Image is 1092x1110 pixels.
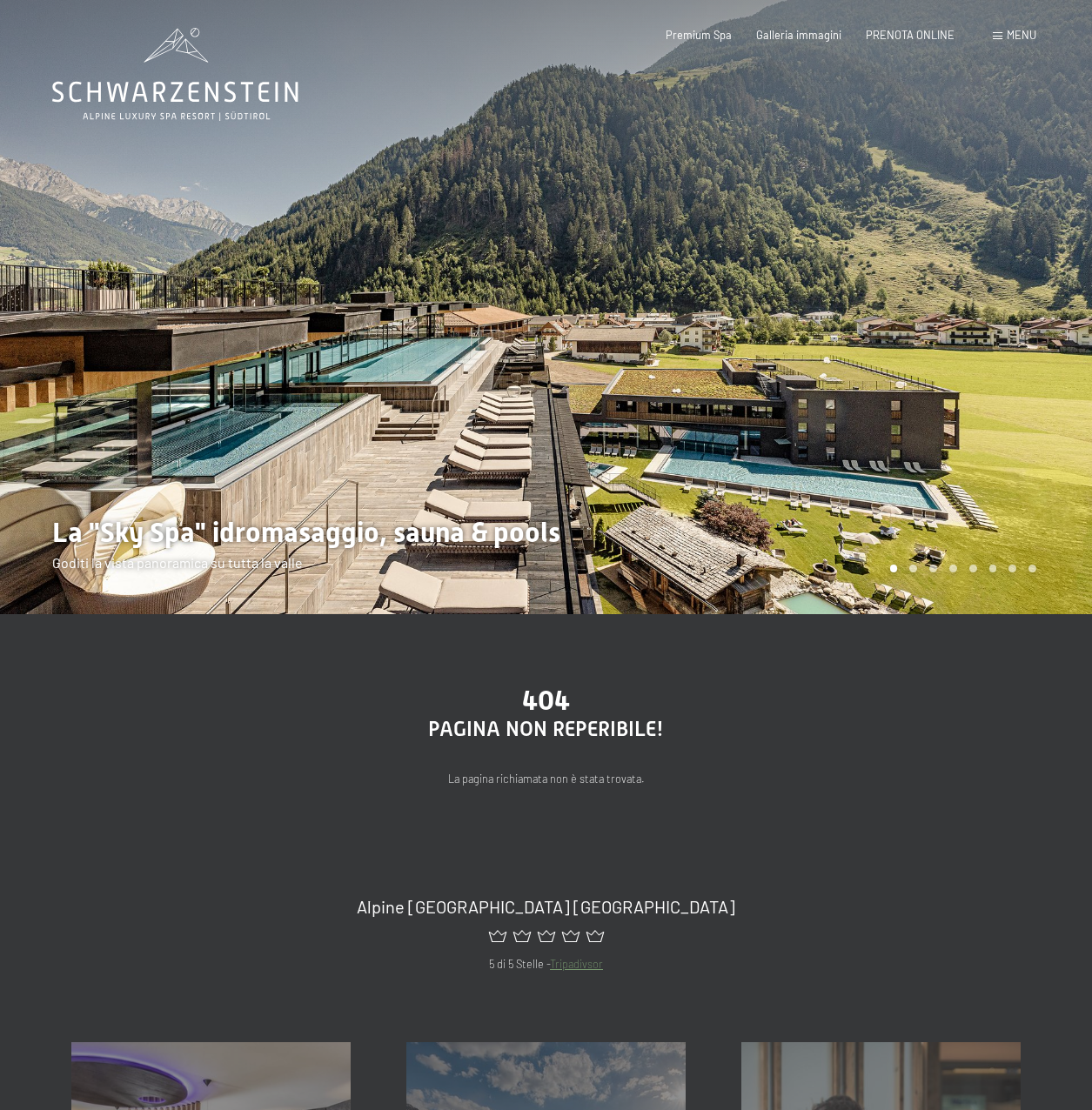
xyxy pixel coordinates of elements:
a: Galleria immagini [756,28,841,42]
div: Carousel Page 4 [949,565,957,572]
a: Tripadivsor [550,957,603,971]
div: Carousel Page 7 [1008,565,1016,572]
p: La pagina richiamata non è stata trovata. [198,770,894,787]
div: Carousel Pagination [884,565,1036,572]
div: Carousel Page 3 [929,565,937,572]
div: Carousel Page 1 (Current Slide) [890,565,898,572]
div: Carousel Page 6 [989,565,997,572]
span: 404 [522,684,570,717]
a: Premium Spa [666,28,732,42]
div: Carousel Page 5 [969,565,977,572]
div: Carousel Page 8 [1028,565,1036,572]
div: Carousel Page 2 [909,565,917,572]
p: 5 di 5 Stelle - [71,955,1022,973]
span: PAGINA NON REPERIBILE! [428,717,664,741]
a: PRENOTA ONLINE [866,28,955,42]
span: Alpine [GEOGRAPHIC_DATA] [GEOGRAPHIC_DATA] [357,896,735,917]
span: Menu [1007,28,1036,42]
